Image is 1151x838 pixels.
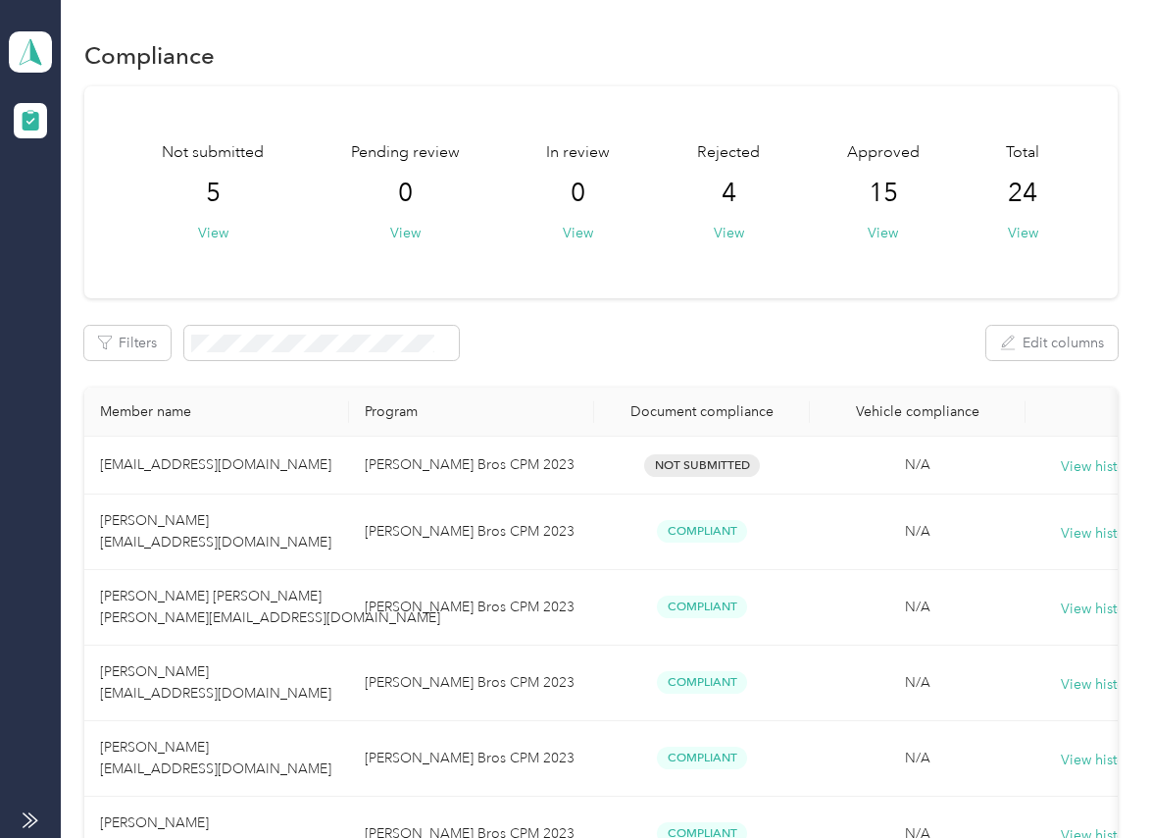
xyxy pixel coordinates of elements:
[905,523,930,540] span: N/A
[100,456,331,473] span: [EMAIL_ADDRESS][DOMAIN_NAME]
[84,326,171,360] button: Filters
[869,178,898,209] span: 15
[84,388,349,437] th: Member name
[1061,456,1137,478] button: View history
[610,403,794,420] div: Document compliance
[905,674,930,691] span: N/A
[84,45,215,66] h1: Compliance
[847,141,920,165] span: Approved
[349,437,594,495] td: Kozol Bros CPM 2023
[905,599,930,615] span: N/A
[657,520,747,543] span: Compliant
[100,739,331,777] span: [PERSON_NAME] [EMAIL_ADDRESS][DOMAIN_NAME]
[657,596,747,618] span: Compliant
[722,178,736,209] span: 4
[349,495,594,570] td: Kozol Bros CPM 2023
[1061,674,1137,696] button: View history
[1006,141,1039,165] span: Total
[100,588,440,626] span: [PERSON_NAME] [PERSON_NAME] [PERSON_NAME][EMAIL_ADDRESS][DOMAIN_NAME]
[100,663,331,702] span: [PERSON_NAME] [EMAIL_ADDRESS][DOMAIN_NAME]
[697,141,760,165] span: Rejected
[986,326,1118,360] button: Edit columns
[826,403,1010,420] div: Vehicle compliance
[349,721,594,797] td: Kozol Bros CPM 2023
[657,671,747,694] span: Compliant
[1041,728,1151,838] iframe: Everlance-gr Chat Button Frame
[1061,523,1137,545] button: View history
[571,178,585,209] span: 0
[868,223,898,243] button: View
[644,454,760,477] span: Not Submitted
[563,223,593,243] button: View
[349,570,594,646] td: Kozol Bros CPM 2023
[100,512,331,550] span: [PERSON_NAME] [EMAIL_ADDRESS][DOMAIN_NAME]
[905,456,930,473] span: N/A
[546,141,610,165] span: In review
[1061,599,1137,620] button: View history
[1008,223,1038,243] button: View
[657,747,747,769] span: Compliant
[349,388,594,437] th: Program
[1008,178,1037,209] span: 24
[714,223,744,243] button: View
[349,646,594,721] td: Kozol Bros CPM 2023
[905,750,930,766] span: N/A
